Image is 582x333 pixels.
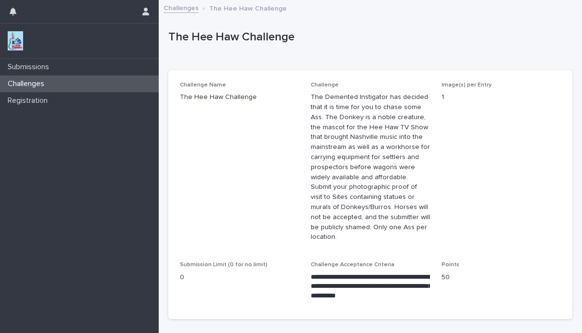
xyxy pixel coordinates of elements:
[4,62,57,72] p: Submissions
[442,262,459,268] span: Points
[180,82,226,88] span: Challenge Name
[442,272,561,283] p: 50
[4,79,52,88] p: Challenges
[311,82,339,88] span: Challenge
[442,92,561,102] p: 1
[209,2,287,13] p: The Hee Haw Challenge
[164,2,199,13] a: Challenges
[4,96,55,105] p: Registration
[180,92,299,102] p: The Hee Haw Challenge
[8,31,23,50] img: jxsLJbdS1eYBI7rVAS4p
[311,262,394,268] span: Challenge Acceptance Criteria
[180,262,267,268] span: Submission Limit (0 for no limit)
[180,272,299,283] p: 0
[311,92,430,242] p: The Demented Instigator has decided that it is time for you to chase some Ass. The Donkey is a no...
[168,30,569,44] p: The Hee Haw Challenge
[442,82,492,88] span: Image(s) per Entry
